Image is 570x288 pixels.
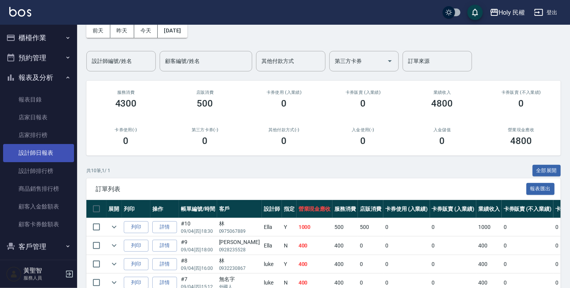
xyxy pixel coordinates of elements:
[383,255,430,273] td: 0
[412,127,472,132] h2: 入金儲值
[115,98,137,109] h3: 4300
[158,24,187,38] button: [DATE]
[531,5,561,20] button: 登出
[476,218,502,236] td: 1000
[3,162,74,180] a: 設計師排行榜
[150,200,179,218] th: 操作
[217,200,262,218] th: 客戶
[197,98,213,109] h3: 500
[219,220,260,228] div: 林
[122,200,150,218] th: 列印
[383,237,430,255] td: 0
[332,237,358,255] td: 400
[384,55,396,67] button: Open
[476,255,502,273] td: 400
[262,237,282,255] td: Ella
[487,5,528,20] button: Holy 民權
[297,218,333,236] td: 1000
[179,237,217,255] td: #9
[491,127,551,132] h2: 營業現金應收
[430,237,477,255] td: 0
[124,221,148,233] button: 列印
[430,200,477,218] th: 卡券販賣 (入業績)
[361,136,366,146] h3: 0
[219,246,260,253] p: 0928235528
[219,257,260,265] div: 林
[108,221,120,233] button: expand row
[282,200,297,218] th: 指定
[297,255,333,273] td: 400
[383,218,430,236] td: 0
[526,183,555,195] button: 報表匯出
[175,90,235,95] h2: 店販消費
[502,255,553,273] td: 0
[3,215,74,233] a: 顧客卡券餘額表
[332,255,358,273] td: 400
[332,218,358,236] td: 500
[297,237,333,255] td: 400
[179,200,217,218] th: 帳單編號/時間
[152,221,177,233] a: 詳情
[282,136,287,146] h3: 0
[533,165,561,177] button: 全部展開
[383,200,430,218] th: 卡券使用 (入業績)
[262,218,282,236] td: Ella
[96,127,156,132] h2: 卡券使用(-)
[333,90,393,95] h2: 卡券販賣 (入業績)
[282,237,297,255] td: N
[491,90,551,95] h2: 卡券販賣 (不入業績)
[282,218,297,236] td: Y
[502,200,553,218] th: 卡券販賣 (不入業績)
[175,127,235,132] h2: 第三方卡券(-)
[3,108,74,126] a: 店家日報表
[152,240,177,252] a: 詳情
[108,258,120,270] button: expand row
[333,127,393,132] h2: 入金使用(-)
[440,136,445,146] h3: 0
[519,98,524,109] h3: 0
[219,228,260,235] p: 0975067889
[181,246,215,253] p: 09/04 (四) 18:00
[511,136,532,146] h3: 4800
[181,228,215,235] p: 09/04 (四) 18:30
[86,167,110,174] p: 共 10 筆, 1 / 1
[499,8,525,17] div: Holy 民權
[3,237,74,257] button: 客戶管理
[297,200,333,218] th: 營業現金應收
[262,200,282,218] th: 設計師
[430,255,477,273] td: 0
[110,24,134,38] button: 昨天
[526,185,555,192] a: 報表匯出
[502,237,553,255] td: 0
[181,265,215,272] p: 09/04 (四) 16:00
[124,258,148,270] button: 列印
[134,24,158,38] button: 今天
[6,266,22,282] img: Person
[358,255,383,273] td: 0
[476,200,502,218] th: 業績收入
[202,136,208,146] h3: 0
[179,218,217,236] td: #10
[24,274,63,281] p: 服務人員
[3,68,74,88] button: 報表及分析
[24,267,63,274] h5: 黃聖智
[282,98,287,109] h3: 0
[86,24,110,38] button: 前天
[9,7,31,17] img: Logo
[3,180,74,198] a: 商品銷售排行榜
[219,275,260,283] div: 無名字
[123,136,129,146] h3: 0
[3,198,74,215] a: 顧客入金餘額表
[467,5,483,20] button: save
[96,185,526,193] span: 訂單列表
[361,98,366,109] h3: 0
[152,258,177,270] a: 詳情
[96,90,156,95] h3: 服務消費
[179,255,217,273] td: #8
[282,255,297,273] td: Y
[3,126,74,144] a: 店家排行榜
[412,90,472,95] h2: 業績收入
[358,218,383,236] td: 500
[476,237,502,255] td: 400
[108,240,120,251] button: expand row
